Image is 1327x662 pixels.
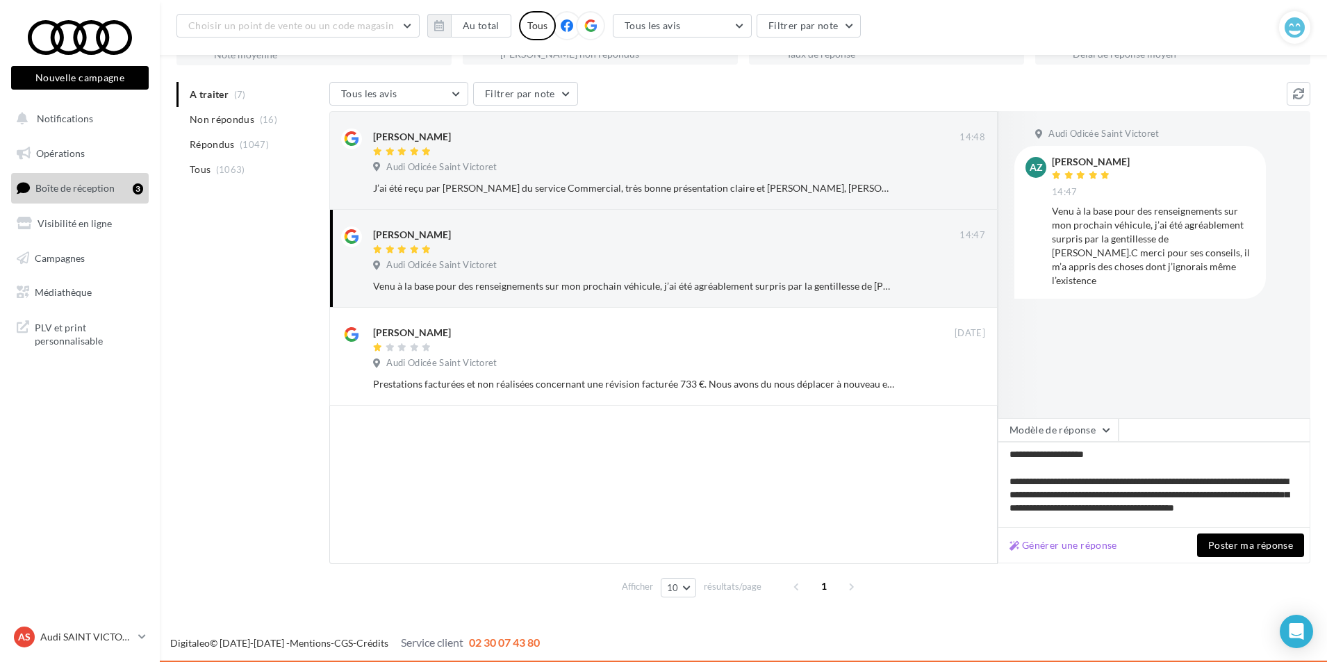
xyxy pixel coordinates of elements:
[35,318,143,348] span: PLV et print personnalisable
[998,418,1119,442] button: Modèle de réponse
[704,580,761,593] span: résultats/page
[955,327,985,340] span: [DATE]
[8,244,151,273] a: Campagnes
[427,14,511,38] button: Au total
[401,636,463,649] span: Service client
[188,19,394,31] span: Choisir un point de vente ou un code magasin
[813,575,835,597] span: 1
[11,66,149,90] button: Nouvelle campagne
[373,181,895,195] div: J’ai été reçu par [PERSON_NAME] du service Commercial, très bonne présentation claire et [PERSON_...
[386,259,497,272] span: Audi Odicée Saint Victoret
[356,637,388,649] a: Crédits
[1197,533,1304,557] button: Poster ma réponse
[35,286,92,298] span: Médiathèque
[216,164,245,175] span: (1063)
[35,182,115,194] span: Boîte de réception
[190,138,235,151] span: Répondus
[170,637,210,649] a: Digitaleo
[8,313,151,354] a: PLV et print personnalisable
[1030,160,1043,174] span: AZ
[38,217,112,229] span: Visibilité en ligne
[451,14,511,38] button: Au total
[8,278,151,307] a: Médiathèque
[190,113,254,126] span: Non répondus
[469,636,540,649] span: 02 30 07 43 80
[8,173,151,203] a: Boîte de réception3
[373,326,451,340] div: [PERSON_NAME]
[667,582,679,593] span: 10
[519,11,556,40] div: Tous
[260,114,277,125] span: (16)
[613,14,752,38] button: Tous les avis
[176,14,420,38] button: Choisir un point de vente ou un code magasin
[959,131,985,144] span: 14:48
[1052,204,1255,288] div: Venu à la base pour des renseignements sur mon prochain véhicule, j’ai été agréablement surpris p...
[1048,128,1159,140] span: Audi Odicée Saint Victoret
[386,357,497,370] span: Audi Odicée Saint Victoret
[622,580,653,593] span: Afficher
[1052,186,1078,199] span: 14:47
[661,578,696,597] button: 10
[35,251,85,263] span: Campagnes
[11,624,149,650] a: AS Audi SAINT VICTORET
[1280,615,1313,648] div: Open Intercom Messenger
[625,19,681,31] span: Tous les avis
[1004,537,1123,554] button: Générer une réponse
[133,183,143,195] div: 3
[386,161,497,174] span: Audi Odicée Saint Victoret
[8,139,151,168] a: Opérations
[341,88,397,99] span: Tous les avis
[329,82,468,106] button: Tous les avis
[240,139,269,150] span: (1047)
[757,14,862,38] button: Filtrer par note
[473,82,578,106] button: Filtrer par note
[1052,157,1130,167] div: [PERSON_NAME]
[373,279,895,293] div: Venu à la base pour des renseignements sur mon prochain véhicule, j’ai été agréablement surpris p...
[170,637,540,649] span: © [DATE]-[DATE] - - -
[37,113,93,124] span: Notifications
[334,637,353,649] a: CGS
[290,637,331,649] a: Mentions
[8,104,146,133] button: Notifications
[190,163,211,176] span: Tous
[373,377,895,391] div: Prestations facturées et non réalisées concernant une révision facturée 733 €. Nous avons du nous...
[373,130,451,144] div: [PERSON_NAME]
[18,630,31,644] span: AS
[373,228,451,242] div: [PERSON_NAME]
[36,147,85,159] span: Opérations
[959,229,985,242] span: 14:47
[40,630,133,644] p: Audi SAINT VICTORET
[8,209,151,238] a: Visibilité en ligne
